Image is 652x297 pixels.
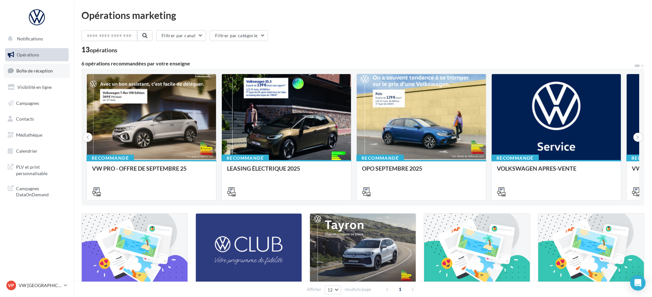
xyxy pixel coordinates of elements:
[81,10,644,20] div: Opérations marketing
[16,148,38,154] span: Calendrier
[362,165,481,178] div: OPO SEPTEMBRE 2025
[5,279,69,292] a: VP VW [GEOGRAPHIC_DATA] 13
[17,36,43,41] span: Notifications
[16,116,34,122] span: Contacts
[17,84,52,90] span: Visibilité en ligne
[345,286,371,293] span: résultats/page
[16,163,66,176] span: PLV et print personnalisable
[356,155,404,162] div: Recommandé
[17,52,39,57] span: Opérations
[4,112,70,126] a: Contacts
[156,30,206,41] button: Filtrer par canal
[491,155,539,162] div: Recommandé
[4,128,70,142] a: Médiathèque
[16,100,39,106] span: Campagnes
[328,287,333,293] span: 12
[4,81,70,94] a: Visibilité en ligne
[497,165,616,178] div: VOLKSWAGEN APRES-VENTE
[4,64,70,78] a: Boîte de réception
[4,160,70,179] a: PLV et print personnalisable
[4,144,70,158] a: Calendrier
[90,47,117,53] div: opérations
[19,282,61,289] p: VW [GEOGRAPHIC_DATA] 13
[307,286,321,293] span: Afficher
[4,182,70,200] a: Campagnes DataOnDemand
[325,285,341,294] button: 12
[16,184,66,198] span: Campagnes DataOnDemand
[395,284,405,294] span: 1
[92,165,211,178] div: VW PRO - OFFRE DE SEPTEMBRE 25
[87,155,134,162] div: Recommandé
[4,48,70,62] a: Opérations
[81,61,634,66] div: 6 opérations recommandées par votre enseigne
[4,32,67,46] button: Notifications
[8,282,14,289] span: VP
[630,275,646,291] div: Open Intercom Messenger
[227,165,346,178] div: LEASING ÉLECTRIQUE 2025
[222,155,269,162] div: Recommandé
[4,97,70,110] a: Campagnes
[210,30,268,41] button: Filtrer par catégorie
[81,46,117,53] div: 13
[16,68,53,73] span: Boîte de réception
[16,132,42,138] span: Médiathèque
